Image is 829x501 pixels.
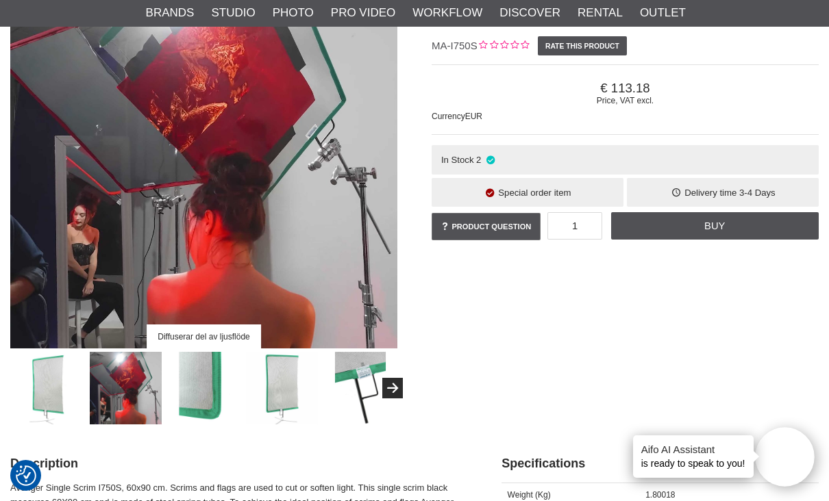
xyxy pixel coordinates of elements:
span: In Stock [441,155,474,165]
a: Studio [211,4,255,22]
a: Rental [578,4,623,22]
span: Price, VAT excl. [432,96,819,105]
img: Robust stålram med öppen sida [246,352,319,424]
i: In stock [484,155,496,165]
a: Workflow [412,4,482,22]
a: Rate this product [538,36,628,55]
img: Standardfäste som passar gripheads [324,352,397,424]
a: Photo [273,4,314,22]
a: Discover [499,4,560,22]
a: Brands [146,4,195,22]
img: Diffuserande nättyg [168,352,240,424]
button: Consent Preferences [16,463,36,488]
span: MA-I750S [432,40,478,51]
span: Weight (Kg) [508,490,551,500]
span: 113.18 [432,81,819,96]
div: Diffuserar del av ljusflöde [147,324,262,348]
div: is ready to speak to you! [633,435,754,478]
div: Customer rating: 0 [478,39,529,53]
span: 1.80018 [645,490,675,500]
span: Currency [432,112,465,121]
span: 3-4 Days [739,188,776,198]
button: Next [382,378,403,398]
span: Special order item [498,188,571,198]
a: Outlet [640,4,686,22]
span: EUR [465,112,482,121]
a: Buy [611,212,819,240]
span: Delivery time [684,188,737,198]
a: Product question [432,213,541,240]
img: Avenger Single Scrim I750S 60x90cm [12,352,84,424]
span: 2 [476,155,481,165]
img: Diffuserar del av ljusflöde [90,352,162,424]
img: Revisit consent button [16,465,36,486]
h2: Specifications [502,455,819,472]
h4: Aifo AI Assistant [641,442,745,457]
a: Pro Video [331,4,395,22]
h2: Description [10,455,467,472]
